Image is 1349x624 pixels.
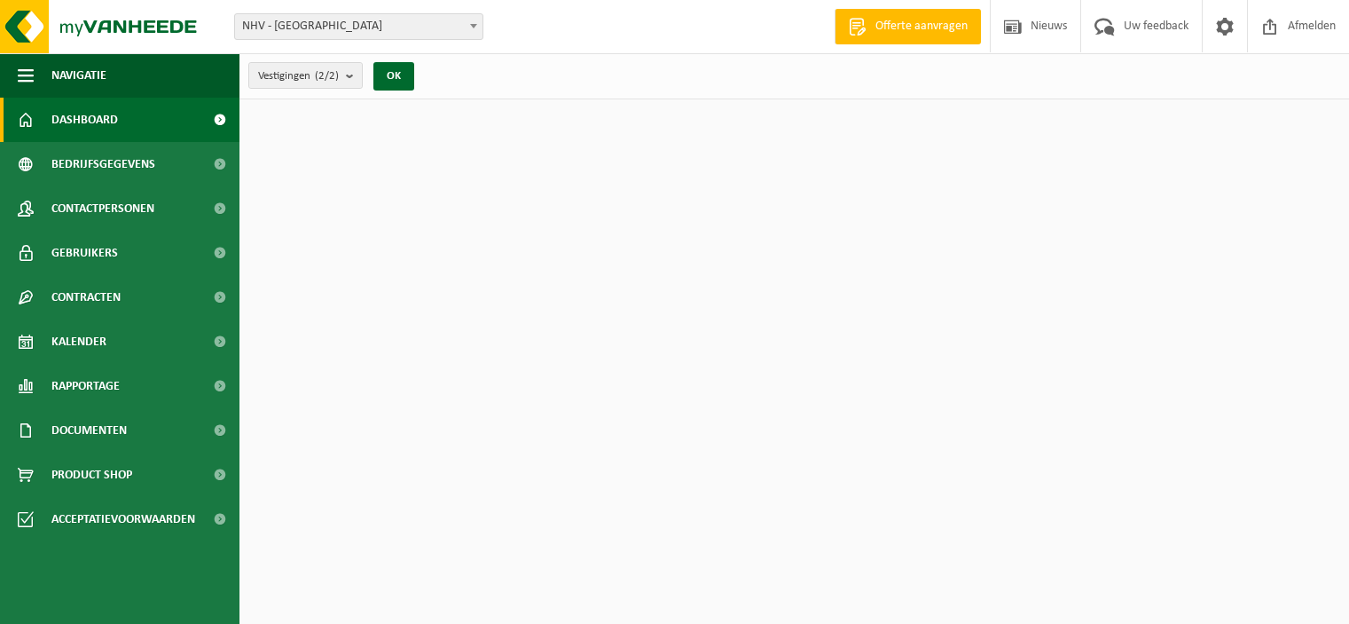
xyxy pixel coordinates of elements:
count: (2/2) [315,70,339,82]
span: Kalender [51,320,106,364]
a: Offerte aanvragen [835,9,981,44]
span: Offerte aanvragen [871,18,972,36]
span: Navigatie [51,53,106,98]
span: NHV - OOSTENDE [235,14,482,39]
span: Contactpersonen [51,186,154,231]
span: Dashboard [51,98,118,142]
span: NHV - OOSTENDE [234,13,483,40]
span: Bedrijfsgegevens [51,142,155,186]
span: Documenten [51,408,127,453]
span: Rapportage [51,364,120,408]
span: Vestigingen [258,63,339,90]
span: Acceptatievoorwaarden [51,497,195,541]
button: Vestigingen(2/2) [248,62,363,89]
button: OK [373,62,414,91]
span: Gebruikers [51,231,118,275]
span: Product Shop [51,453,132,497]
span: Contracten [51,275,121,320]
